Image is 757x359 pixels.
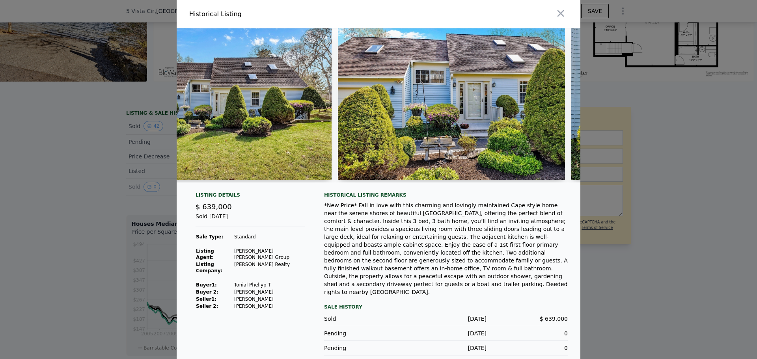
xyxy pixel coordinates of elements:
div: Historical Listing remarks [324,192,568,198]
div: Sale History [324,302,568,312]
span: $ 639,000 [196,203,232,211]
strong: Buyer 1 : [196,282,217,288]
td: [PERSON_NAME] [234,296,305,303]
td: Standard [234,233,305,240]
strong: Listing Company: [196,262,222,273]
td: [PERSON_NAME] [PERSON_NAME] Group [234,247,305,261]
strong: Sale Type: [196,234,223,240]
div: Sold [324,315,405,323]
img: Property Img [105,28,332,180]
div: Pending [324,344,405,352]
strong: Buyer 2: [196,289,218,295]
div: [DATE] [405,329,487,337]
td: [PERSON_NAME] Realty [234,261,305,274]
div: [DATE] [405,315,487,323]
div: Listing Details [196,192,305,201]
span: $ 639,000 [540,316,568,322]
img: Property Img [338,28,565,180]
strong: Seller 1 : [196,296,216,302]
td: [PERSON_NAME] [234,303,305,310]
strong: Listing Agent: [196,248,214,260]
strong: Seller 2: [196,303,218,309]
td: Tonial Phellyp T [234,281,305,288]
div: Historical Listing [189,9,375,19]
div: *New Price* Fall in love with this charming and lovingly maintained Cape style home near the sere... [324,201,568,296]
div: 0 [487,344,568,352]
div: 0 [487,329,568,337]
td: [PERSON_NAME] [234,288,305,296]
div: Sold [DATE] [196,212,305,227]
div: Pending [324,329,405,337]
div: [DATE] [405,344,487,352]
